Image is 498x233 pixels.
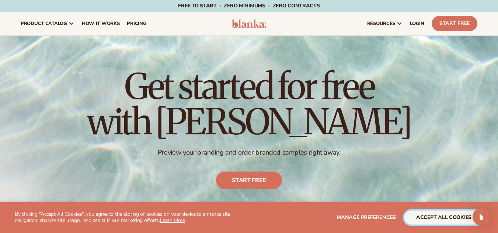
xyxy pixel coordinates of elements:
[404,211,483,225] button: accept all cookies
[160,217,185,224] a: Learn More
[337,211,396,225] button: Manage preferences
[178,2,320,9] span: Free to start · ZERO minimums · ZERO contracts
[232,19,267,28] img: logo
[216,172,282,189] a: Start free
[78,12,123,35] a: How It Works
[82,21,120,27] span: How It Works
[87,148,411,157] p: Preview your branding and order branded samples right away.
[123,12,150,35] a: pricing
[87,69,411,140] h1: Get started for free with [PERSON_NAME]
[406,12,428,35] a: LOGIN
[363,12,406,35] a: resources
[432,16,477,31] a: Start Free
[127,21,146,27] span: pricing
[410,21,424,27] span: LOGIN
[367,21,395,27] span: resources
[473,208,490,226] div: Open Intercom Messenger
[15,211,246,224] p: By clicking "Accept All Cookies", you agree to the storing of cookies on your device to enhance s...
[337,214,396,221] span: Manage preferences
[21,21,67,27] span: product catalog
[17,12,78,35] a: product catalog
